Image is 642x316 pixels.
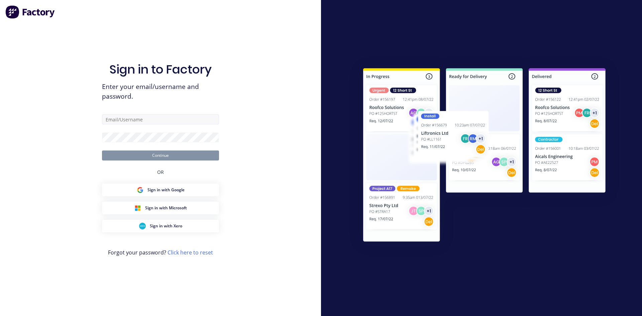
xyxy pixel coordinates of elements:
div: OR [157,161,164,184]
img: Xero Sign in [139,223,146,229]
img: Factory [5,5,56,19]
h1: Sign in to Factory [109,62,212,77]
img: Sign in [348,55,620,257]
button: Continue [102,150,219,161]
span: Enter your email/username and password. [102,82,219,101]
button: Microsoft Sign inSign in with Microsoft [102,202,219,214]
input: Email/Username [102,114,219,124]
img: Google Sign in [137,187,143,193]
span: Sign in with Google [147,187,185,193]
span: Forgot your password? [108,248,213,256]
span: Sign in with Microsoft [145,205,187,211]
a: Click here to reset [168,249,213,256]
button: Google Sign inSign in with Google [102,184,219,196]
button: Xero Sign inSign in with Xero [102,220,219,232]
span: Sign in with Xero [150,223,182,229]
img: Microsoft Sign in [134,205,141,211]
